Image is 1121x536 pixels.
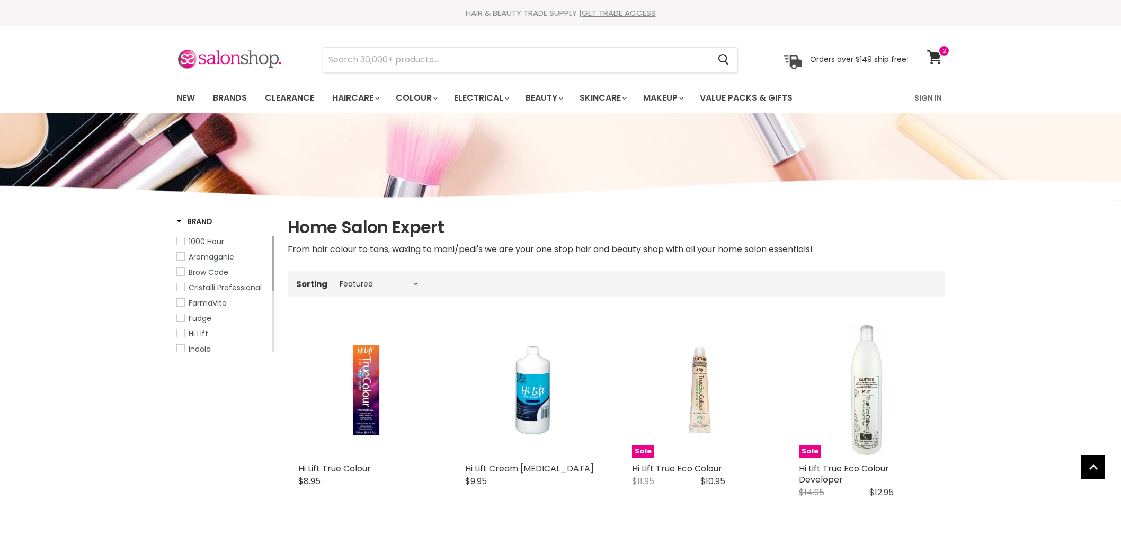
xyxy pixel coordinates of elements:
ul: Main menu [168,83,855,113]
form: Product [323,47,738,73]
a: Hi Lift [176,328,270,340]
a: Value Packs & Gifts [692,87,800,109]
span: Aromaganic [189,252,234,262]
span: $12.95 [869,486,894,498]
span: Sale [632,445,654,458]
span: $14.95 [799,486,824,498]
span: FarmaVita [189,298,227,308]
div: From hair colour to tans, waxing to mani/pedi's we are your one stop hair and beauty shop with al... [288,243,945,256]
input: Search [323,48,709,72]
a: GET TRADE ACCESS [582,7,656,19]
a: Hi Lift True Eco Colour Developer [799,462,889,486]
a: Hi Lift True Colour Hi Lift True Colour [298,323,433,458]
span: Hi Lift [189,328,208,339]
a: Brands [205,87,255,109]
a: Cristalli Professional [176,282,270,293]
span: $8.95 [298,475,321,487]
a: Fudge [176,312,270,324]
a: Hi Lift Cream [MEDICAL_DATA] [465,462,594,475]
img: Hi Lift Cream Peroxide [488,323,578,458]
a: 1000 Hour [176,236,270,247]
a: Electrical [446,87,515,109]
a: Haircare [324,87,386,109]
a: Hi Lift Cream Peroxide [465,323,600,458]
p: Orders over $149 ship free! [810,55,909,64]
a: Colour [388,87,444,109]
a: Clearance [257,87,322,109]
a: Hi Lift True Colour [298,462,371,475]
a: Beauty [518,87,570,109]
nav: Main [163,83,958,113]
span: Indola [189,344,211,354]
a: Indola [176,343,270,355]
a: Sign In [908,87,948,109]
label: Sorting [296,280,327,289]
img: Hi Lift True Colour [321,323,411,458]
h1: Home Salon Expert [288,216,945,238]
span: $9.95 [465,475,487,487]
span: 1000 Hour [189,236,224,247]
a: Hi Lift True Eco Colour Developer Sale [799,323,934,458]
img: Hi Lift True Eco Colour Developer [847,323,887,458]
a: FarmaVita [176,297,270,309]
span: $10.95 [700,475,725,487]
a: Hi Lift True Eco Colour [632,462,722,475]
span: Cristalli Professional [189,282,262,293]
a: Brow Code [176,266,270,278]
a: New [168,87,203,109]
div: HAIR & BEAUTY TRADE SUPPLY | [163,8,958,19]
span: Brow Code [189,267,228,278]
a: Skincare [572,87,633,109]
a: Makeup [635,87,690,109]
img: Hi Lift True Eco Colour [655,323,745,458]
a: Aromaganic [176,251,270,263]
a: Hi Lift True Eco Colour Hi Lift True Eco Colour Sale [632,323,767,458]
span: Fudge [189,313,211,324]
button: Search [709,48,737,72]
span: Sale [799,445,821,458]
h3: Brand [176,216,212,227]
span: $11.95 [632,475,654,487]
